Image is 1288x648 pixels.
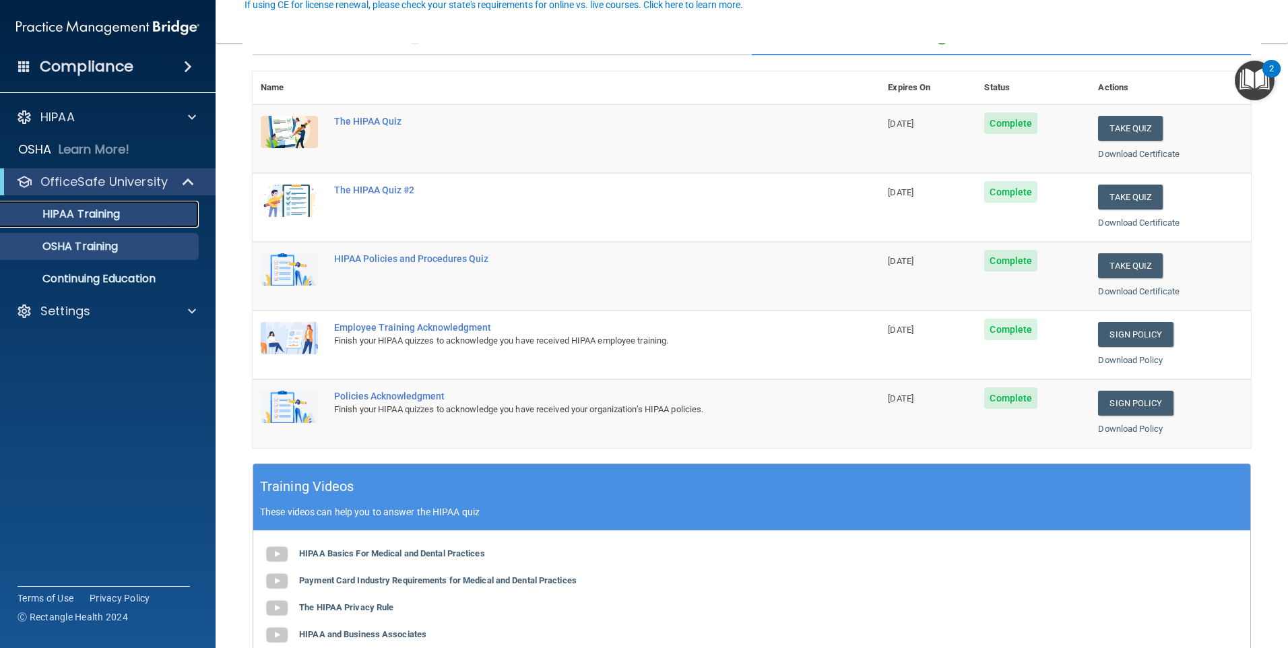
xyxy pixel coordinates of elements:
[984,319,1037,340] span: Complete
[9,272,193,286] p: Continuing Education
[299,629,426,639] b: HIPAA and Business Associates
[888,119,913,129] span: [DATE]
[263,568,290,595] img: gray_youtube_icon.38fcd6cc.png
[299,575,577,585] b: Payment Card Industry Requirements for Medical and Dental Practices
[880,71,976,104] th: Expires On
[1098,253,1163,278] button: Take Quiz
[984,387,1037,409] span: Complete
[334,333,812,349] div: Finish your HIPAA quizzes to acknowledge you have received HIPAA employee training.
[984,112,1037,134] span: Complete
[1098,218,1180,228] a: Download Certificate
[1090,71,1251,104] th: Actions
[59,141,130,158] p: Learn More!
[1098,322,1173,347] a: Sign Policy
[16,174,195,190] a: OfficeSafe University
[18,610,128,624] span: Ⓒ Rectangle Health 2024
[1098,286,1180,296] a: Download Certificate
[984,250,1037,271] span: Complete
[888,325,913,335] span: [DATE]
[984,181,1037,203] span: Complete
[253,71,326,104] th: Name
[1098,391,1173,416] a: Sign Policy
[334,401,812,418] div: Finish your HIPAA quizzes to acknowledge you have received your organization’s HIPAA policies.
[90,591,150,605] a: Privacy Policy
[16,109,196,125] a: HIPAA
[260,475,354,498] h5: Training Videos
[263,595,290,622] img: gray_youtube_icon.38fcd6cc.png
[9,240,118,253] p: OSHA Training
[40,303,90,319] p: Settings
[16,14,199,41] img: PMB logo
[334,253,812,264] div: HIPAA Policies and Procedures Quiz
[40,109,75,125] p: HIPAA
[40,174,168,190] p: OfficeSafe University
[40,57,133,76] h4: Compliance
[1269,69,1274,86] div: 2
[18,141,52,158] p: OSHA
[1098,149,1180,159] a: Download Certificate
[334,185,812,195] div: The HIPAA Quiz #2
[888,256,913,266] span: [DATE]
[1098,185,1163,209] button: Take Quiz
[1098,424,1163,434] a: Download Policy
[18,591,73,605] a: Terms of Use
[299,548,485,558] b: HIPAA Basics For Medical and Dental Practices
[16,303,196,319] a: Settings
[334,391,812,401] div: Policies Acknowledgment
[263,541,290,568] img: gray_youtube_icon.38fcd6cc.png
[334,322,812,333] div: Employee Training Acknowledgment
[976,71,1090,104] th: Status
[1098,355,1163,365] a: Download Policy
[888,187,913,197] span: [DATE]
[9,207,120,221] p: HIPAA Training
[934,24,949,44] span: ✓
[1098,116,1163,141] button: Take Quiz
[334,116,812,127] div: The HIPAA Quiz
[1235,61,1275,100] button: Open Resource Center, 2 new notifications
[888,393,913,403] span: [DATE]
[299,602,393,612] b: The HIPAA Privacy Rule
[260,507,1244,517] p: These videos can help you to answer the HIPAA quiz
[408,24,422,44] span: ✓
